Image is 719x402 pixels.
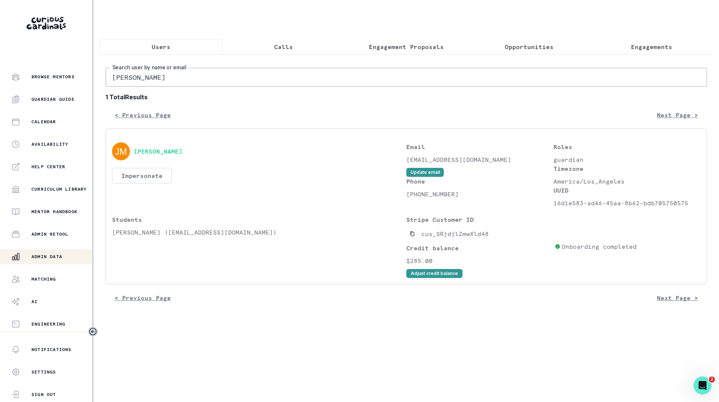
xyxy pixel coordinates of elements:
p: Availability [31,141,68,147]
p: Timezone [553,164,701,173]
p: Students [112,215,406,224]
p: Engineering [31,321,65,327]
p: Curriculum Library [31,186,87,192]
p: Opportunities [505,42,553,51]
p: cus_SRjdjlZmwXld48 [421,229,489,238]
button: Impersonate [112,168,172,184]
p: Sign Out [31,392,56,398]
p: [EMAIL_ADDRESS][DOMAIN_NAME] [406,155,553,164]
p: Email [406,142,553,151]
p: Calls [274,42,293,51]
b: 1 Total Results [106,93,707,102]
p: Guardian Guide [31,96,75,102]
p: Matching [31,276,56,282]
iframe: Intercom live chat [694,377,712,395]
p: Settings [31,369,56,375]
p: Onboarding completed [562,242,637,251]
p: [PHONE_NUMBER] [406,190,553,199]
p: America/Los_Angeles [553,177,701,186]
p: Browse Mentors [31,74,75,80]
p: Mentor Handbook [31,209,78,215]
button: < Previous Page [106,108,180,123]
p: Help Center [31,164,65,170]
button: Next Page > [648,290,707,305]
p: Admin Data [31,254,62,260]
img: Curious Cardinals Logo [27,17,66,30]
p: Notifications [31,347,72,353]
button: Adjust credit balance [406,269,462,278]
p: [PERSON_NAME] ([EMAIL_ADDRESS][DOMAIN_NAME]) [112,228,406,237]
p: Calendar [31,119,56,125]
p: Engagements [631,42,672,51]
p: Stripe Customer ID [406,215,552,224]
button: [PERSON_NAME] [134,148,182,155]
button: Next Page > [648,108,707,123]
p: Roles [553,142,701,151]
p: Admin Retool [31,231,68,237]
p: Phone [406,177,553,186]
p: 16d1e583-ad46-45aa-8b62-bdb705750575 [553,199,701,208]
span: 2 [709,377,715,383]
p: $285.00 [406,256,552,265]
button: < Previous Page [106,290,180,305]
p: guardian [553,155,701,164]
p: UUID [553,186,701,195]
p: AI [31,299,37,305]
p: Credit balance [406,244,552,253]
p: Engagement Proposals [369,42,444,51]
p: Users [152,42,170,51]
img: svg [112,142,130,160]
button: Update email [406,168,444,177]
button: Toggle sidebar [88,327,98,336]
button: Copied to clipboard [406,228,418,240]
